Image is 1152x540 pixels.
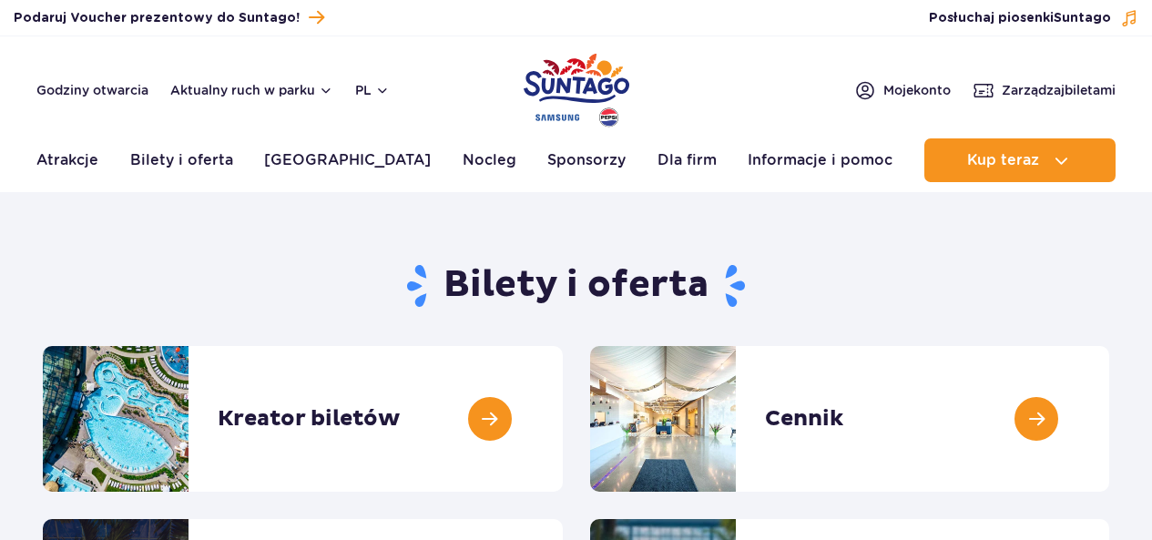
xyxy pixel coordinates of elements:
[36,81,148,99] a: Godziny otwarcia
[36,138,98,182] a: Atrakcje
[748,138,892,182] a: Informacje i pomoc
[355,81,390,99] button: pl
[1002,81,1116,99] span: Zarządzaj biletami
[967,152,1039,168] span: Kup teraz
[524,46,629,129] a: Park of Poland
[170,83,333,97] button: Aktualny ruch w parku
[130,138,233,182] a: Bilety i oferta
[929,9,1138,27] button: Posłuchaj piosenkiSuntago
[929,9,1111,27] span: Posłuchaj piosenki
[14,9,300,27] span: Podaruj Voucher prezentowy do Suntago!
[883,81,951,99] span: Moje konto
[658,138,717,182] a: Dla firm
[547,138,626,182] a: Sponsorzy
[14,5,324,30] a: Podaruj Voucher prezentowy do Suntago!
[43,262,1109,310] h1: Bilety i oferta
[854,79,951,101] a: Mojekonto
[973,79,1116,101] a: Zarządzajbiletami
[463,138,516,182] a: Nocleg
[264,138,431,182] a: [GEOGRAPHIC_DATA]
[924,138,1116,182] button: Kup teraz
[1054,12,1111,25] span: Suntago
